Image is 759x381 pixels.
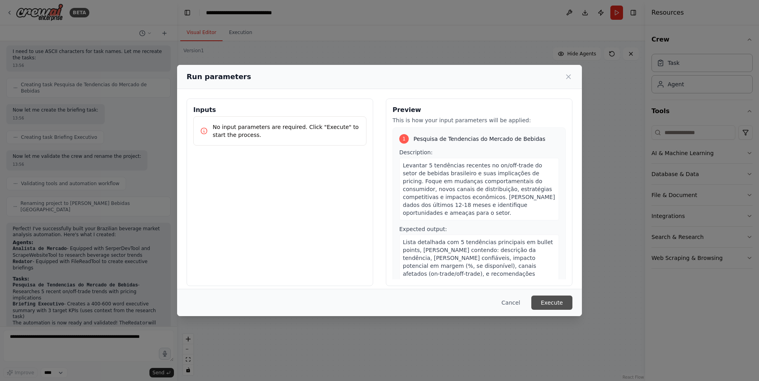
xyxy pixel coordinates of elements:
[495,296,527,310] button: Cancel
[399,226,447,232] span: Expected output:
[399,149,432,155] span: Description:
[193,105,366,115] h3: Inputs
[531,296,572,310] button: Execute
[403,239,553,285] span: Lista detalhada com 5 tendências principais em bullet points, [PERSON_NAME] contendo: descrição d...
[413,135,546,143] span: Pesquisa de Tendencias do Mercado de Bebidas
[213,123,360,139] p: No input parameters are required. Click "Execute" to start the process.
[393,116,566,124] p: This is how your input parameters will be applied:
[187,71,251,82] h2: Run parameters
[403,162,555,216] span: Levantar 5 tendências recentes no on/off-trade do setor de bebidas brasileiro e suas implicações ...
[399,134,409,144] div: 1
[393,105,566,115] h3: Preview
